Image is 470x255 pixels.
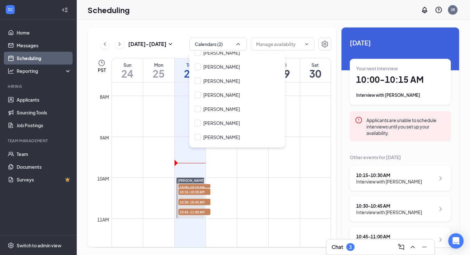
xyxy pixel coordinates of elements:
div: Sun [112,62,143,68]
div: Sat [300,62,331,68]
svg: ChevronRight [437,236,444,243]
svg: ChevronRight [116,40,123,48]
svg: ChevronRight [437,205,444,213]
a: Job Postings [17,119,71,132]
a: August 25, 2025 [143,58,174,82]
div: 10:45 - 11:00 AM [356,233,422,240]
div: Your next interview [356,65,444,72]
svg: ChevronDown [304,42,309,47]
span: 10:00-10:15 AM [178,184,210,190]
div: Interview with [PERSON_NAME] [356,178,422,185]
button: ChevronUp [408,242,418,252]
a: Scheduling [17,52,71,65]
div: 11am [96,216,110,223]
a: Team [17,148,71,160]
div: 10:30 - 10:45 AM [356,203,422,209]
div: 10:15 - 10:30 AM [356,172,422,178]
div: 9am [98,134,110,141]
svg: QuestionInfo [435,6,443,14]
svg: Minimize [420,243,428,251]
svg: Collapse [62,7,68,13]
h1: 26 [175,68,206,79]
button: ChevronRight [115,39,124,49]
span: 10:30-10:45 AM [178,199,210,205]
svg: Notifications [421,6,428,14]
svg: Analysis [8,68,14,74]
h1: 24 [112,68,143,79]
div: Interview with [PERSON_NAME] [356,92,444,98]
button: Calendars (2)ChevronUp [189,38,247,50]
svg: Settings [8,242,14,249]
svg: Error [355,116,363,124]
svg: Clock [98,59,106,67]
svg: ChevronLeft [102,40,108,48]
div: Open Intercom Messenger [448,233,464,249]
div: Tue [175,62,206,68]
h3: [DATE] - [DATE] [128,41,167,48]
div: Reporting [17,68,72,74]
div: 10am [96,175,110,182]
a: August 30, 2025 [300,58,331,82]
div: Interview with [PERSON_NAME] [356,209,422,215]
svg: Settings [321,40,329,48]
div: Applicants are unable to schedule interviews until you set up your availability. [366,116,446,136]
button: ChevronLeft [100,39,110,49]
span: [DATE] [350,38,451,48]
button: Settings [318,38,331,50]
div: Other events for [DATE] [350,154,451,160]
span: 10:45-11:00 AM [178,209,210,215]
h1: 30 [300,68,331,79]
svg: ChevronRight [437,174,444,182]
h1: Scheduling [88,4,130,15]
div: JR [451,7,455,12]
a: Documents [17,160,71,173]
svg: SmallChevronDown [167,40,174,48]
svg: ComposeMessage [397,243,405,251]
a: Messages [17,39,71,52]
svg: ChevronUp [235,41,241,47]
a: SurveysCrown [17,173,71,186]
span: PST [98,67,106,73]
h3: Chat [332,243,343,251]
a: August 26, 2025 [175,58,206,82]
div: Mon [143,62,174,68]
svg: WorkstreamLogo [7,6,13,13]
h1: 10:00 - 10:15 AM [356,74,444,85]
span: 10:15-10:30 AM [178,189,210,195]
button: Minimize [419,242,429,252]
div: 8am [98,93,110,100]
a: August 24, 2025 [112,58,143,82]
input: Manage availability [256,41,302,48]
a: Applicants [17,93,71,106]
span: [PERSON_NAME] [178,179,205,182]
a: Home [17,26,71,39]
button: ComposeMessage [396,242,406,252]
div: Team Management [8,138,70,143]
div: Switch to admin view [17,242,61,249]
a: Sourcing Tools [17,106,71,119]
svg: ChevronUp [409,243,417,251]
h1: 25 [143,68,174,79]
div: Hiring [8,84,70,89]
div: 3 [349,244,352,250]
